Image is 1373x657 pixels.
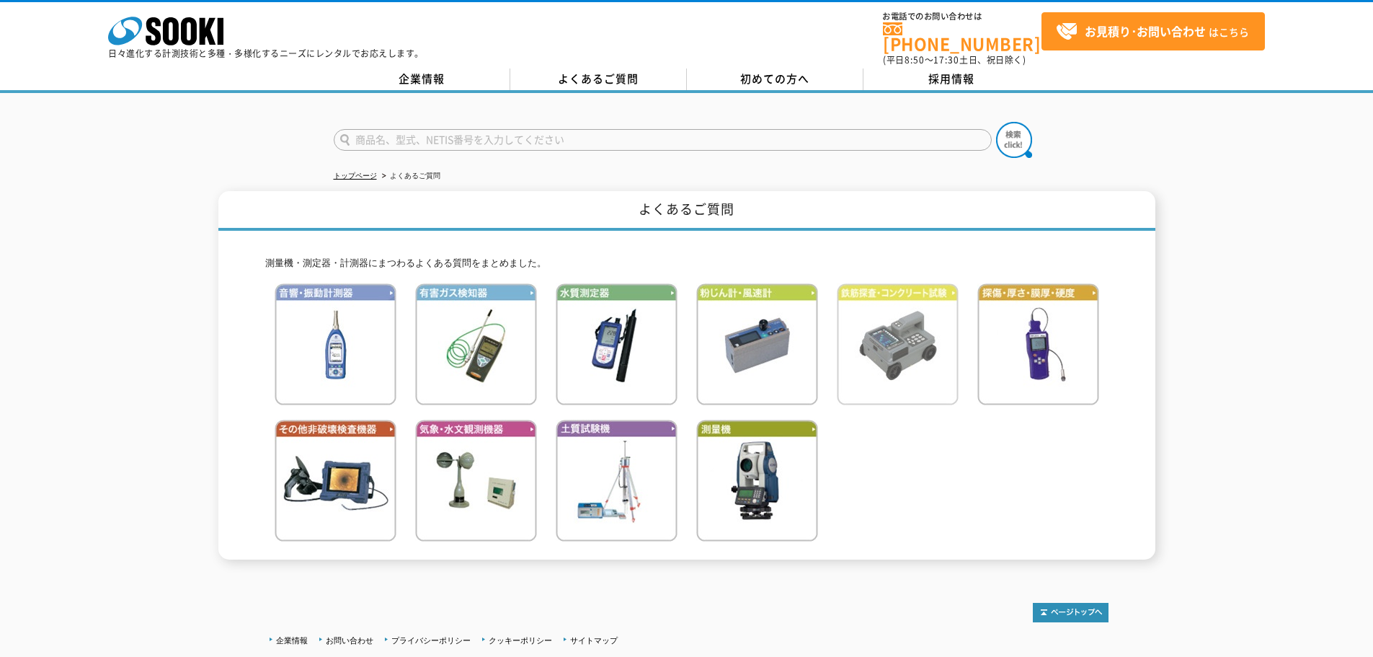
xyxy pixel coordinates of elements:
span: 初めての方へ [740,71,809,87]
span: はこちら [1056,21,1249,43]
a: サイトマップ [570,636,618,645]
strong: お見積り･お問い合わせ [1085,22,1206,40]
img: その他非破壊検査機器 [275,420,396,542]
span: (平日 ～ 土日、祝日除く) [883,53,1026,66]
a: トップページ [334,172,377,180]
img: トップページへ [1033,603,1108,622]
img: 粉じん計・風速計 [696,283,818,405]
img: 音響・振動計測器 [275,283,396,405]
img: 水質測定器 [556,283,677,405]
img: 土質試験機 [556,420,677,542]
span: お電話でのお問い合わせは [883,12,1041,21]
a: プライバシーポリシー [391,636,471,645]
h1: よくあるご質問 [218,191,1155,231]
a: [PHONE_NUMBER] [883,22,1041,52]
img: 有害ガス検知器 [415,283,537,405]
a: 初めての方へ [687,69,863,90]
a: お問い合わせ [326,636,373,645]
a: 企業情報 [334,69,510,90]
span: 17:30 [933,53,959,66]
a: クッキーポリシー [489,636,552,645]
input: 商品名、型式、NETIS番号を入力してください [334,129,992,151]
a: お見積り･お問い合わせはこちら [1041,12,1265,50]
img: 測量機 [696,420,818,542]
span: 8:50 [905,53,925,66]
img: 探傷・厚さ・膜厚・硬度 [977,283,1099,405]
a: 企業情報 [276,636,308,645]
p: 測量機・測定器・計測器にまつわるよくある質問をまとめました。 [265,256,1108,271]
img: 鉄筋検査・コンクリート試験 [837,283,959,405]
a: 採用情報 [863,69,1040,90]
img: 気象・水文観測機器 [415,420,537,542]
p: 日々進化する計測技術と多種・多様化するニーズにレンタルでお応えします。 [108,49,424,58]
a: よくあるご質問 [510,69,687,90]
li: よくあるご質問 [379,169,440,184]
img: btn_search.png [996,122,1032,158]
